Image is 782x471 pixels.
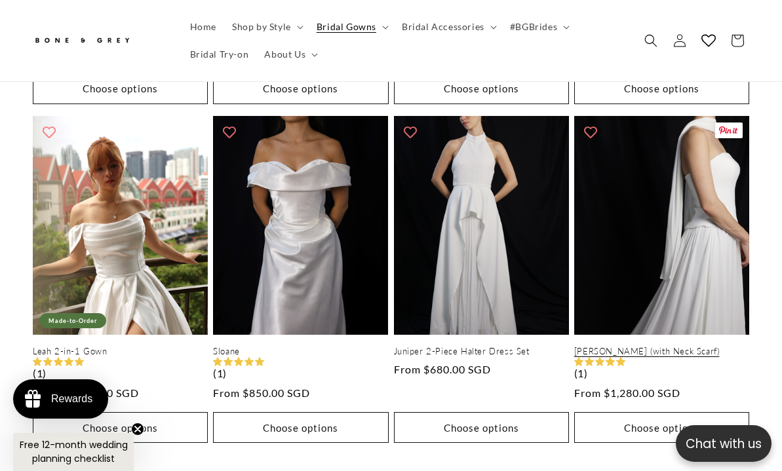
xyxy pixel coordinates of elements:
button: Choose options [574,412,749,443]
summary: About Us [256,41,323,68]
span: Shop by Style [232,21,291,33]
a: Sloane [213,346,388,357]
button: Open chatbox [676,425,772,462]
button: Choose options [213,73,388,104]
span: Free 12-month wedding planning checklist [20,438,128,465]
button: Choose options [213,412,388,443]
span: Home [190,21,216,33]
button: Add to wishlist [216,119,243,145]
button: Add to wishlist [397,119,423,145]
div: Rewards [51,393,92,405]
summary: #BGBrides [502,13,575,41]
summary: Shop by Style [224,13,309,41]
p: Chat with us [676,434,772,453]
button: Add to wishlist [577,119,604,145]
span: #BGBrides [510,21,557,33]
div: Free 12-month wedding planning checklistClose teaser [13,433,134,471]
button: Close teaser [131,423,144,436]
a: Bone and Grey Bridal [28,25,169,56]
button: Choose options [33,412,208,443]
button: Choose options [394,412,569,443]
button: Choose options [394,73,569,104]
button: Add to wishlist [36,119,62,145]
img: Bone and Grey Bridal [33,30,131,52]
span: Bridal Try-on [190,48,249,60]
a: Home [182,13,224,41]
a: [PERSON_NAME] (with Neck Scarf) [574,346,749,357]
summary: Search [636,26,665,55]
button: Choose options [33,73,208,104]
span: Bridal Accessories [402,21,484,33]
summary: Bridal Gowns [309,13,394,41]
summary: Bridal Accessories [394,13,502,41]
button: Choose options [574,73,749,104]
a: Leah 2-in-1 Gown [33,346,208,357]
span: Bridal Gowns [317,21,376,33]
a: Bridal Try-on [182,41,257,68]
a: Juniper 2-Piece Halter Dress Set [394,346,569,357]
span: About Us [264,48,305,60]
